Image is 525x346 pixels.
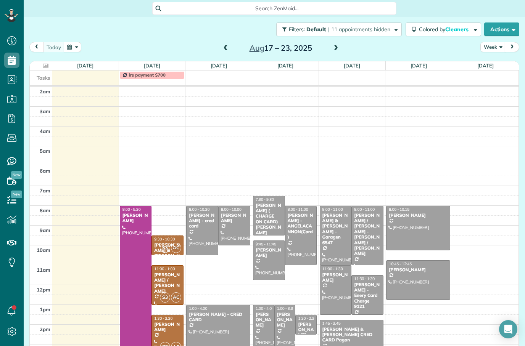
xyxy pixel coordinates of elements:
[221,213,248,224] div: [PERSON_NAME]
[344,62,360,69] a: [DATE]
[288,207,308,212] span: 8:00 - 11:00
[477,62,494,69] a: [DATE]
[255,247,283,258] div: [PERSON_NAME]
[389,261,412,266] span: 10:45 - 12:45
[306,26,327,33] span: Default
[40,187,50,194] span: 7am
[11,171,22,179] span: New
[154,316,172,321] span: 1:30 - 3:30
[289,26,305,33] span: Filters:
[171,292,181,303] span: AC
[255,312,272,328] div: [PERSON_NAME]
[40,326,50,332] span: 2pm
[171,243,181,253] span: AC
[499,320,517,338] div: Open Intercom Messenger
[388,213,448,218] div: [PERSON_NAME]
[221,207,242,212] span: 8:00 - 10:00
[122,207,141,212] span: 8:00 - 5:30
[154,237,175,242] span: 9:30 - 10:30
[188,312,248,323] div: [PERSON_NAME] - CRED CARD
[298,316,316,321] span: 1:30 - 2:30
[160,243,170,253] span: S3
[406,22,481,36] button: Colored byCleaners
[40,88,50,95] span: 2am
[328,26,390,33] span: | 11 appointments hidden
[154,322,181,333] div: [PERSON_NAME]
[256,197,274,202] span: 7:30 - 9:30
[419,26,471,33] span: Colored by
[40,207,50,213] span: 8am
[77,62,93,69] a: [DATE]
[122,213,150,224] div: [PERSON_NAME]
[354,207,375,212] span: 8:00 - 11:00
[188,213,216,229] div: [PERSON_NAME] - cred card
[40,128,50,134] span: 4am
[154,266,175,271] span: 11:00 - 1:00
[277,312,293,328] div: [PERSON_NAME]
[484,22,519,36] button: Actions
[276,22,402,36] button: Filters: Default | 11 appointments hidden
[277,62,294,69] a: [DATE]
[29,42,44,52] button: prev
[256,306,274,311] span: 1:00 - 4:00
[298,322,314,338] div: [PERSON_NAME]
[445,26,470,33] span: Cleaners
[37,267,50,273] span: 11am
[129,72,166,78] span: irs payment $700
[322,207,343,212] span: 8:00 - 11:00
[40,108,50,114] span: 3am
[322,266,343,271] span: 11:00 - 1:30
[40,227,50,233] span: 9am
[154,242,181,281] div: [PERSON_NAME] & [PERSON_NAME] Office [PERSON_NAME] And Newmam
[354,276,375,281] span: 11:30 - 1:30
[354,213,381,256] div: [PERSON_NAME] / [PERSON_NAME] - [PERSON_NAME] / [PERSON_NAME]
[322,272,349,283] div: [PERSON_NAME]
[505,42,519,52] button: next
[389,207,409,212] span: 8:00 - 10:15
[211,62,227,69] a: [DATE]
[480,42,506,52] button: Week
[189,306,207,311] span: 1:00 - 4:00
[43,42,64,52] button: today
[411,62,427,69] a: [DATE]
[40,168,50,174] span: 6am
[154,272,181,294] div: [PERSON_NAME] / [PERSON_NAME]
[322,213,349,245] div: [PERSON_NAME] & [PERSON_NAME] - Garagen 6547
[189,207,209,212] span: 8:00 - 10:30
[40,306,50,312] span: 1pm
[322,321,341,326] span: 1:45 - 3:45
[37,287,50,293] span: 12pm
[272,22,402,36] a: Filters: Default | 11 appointments hidden
[233,44,329,52] h2: 17 – 23, 2025
[255,203,283,235] div: [PERSON_NAME] ( CHARGE ON CARD) [PERSON_NAME]
[322,327,381,343] div: [PERSON_NAME] & [PERSON_NAME] CRED CARD Pagan
[37,247,50,253] span: 10am
[250,43,264,53] span: Aug
[354,282,381,309] div: [PERSON_NAME] - Enery Card Charge 9121
[256,242,276,247] span: 9:45 - 11:45
[40,148,50,154] span: 5am
[160,292,170,303] span: S3
[277,306,295,311] span: 1:00 - 3:30
[144,62,160,69] a: [DATE]
[388,267,448,272] div: [PERSON_NAME]
[11,191,22,198] span: New
[287,213,315,240] div: [PERSON_NAME] - ANGELACANNON(Card)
